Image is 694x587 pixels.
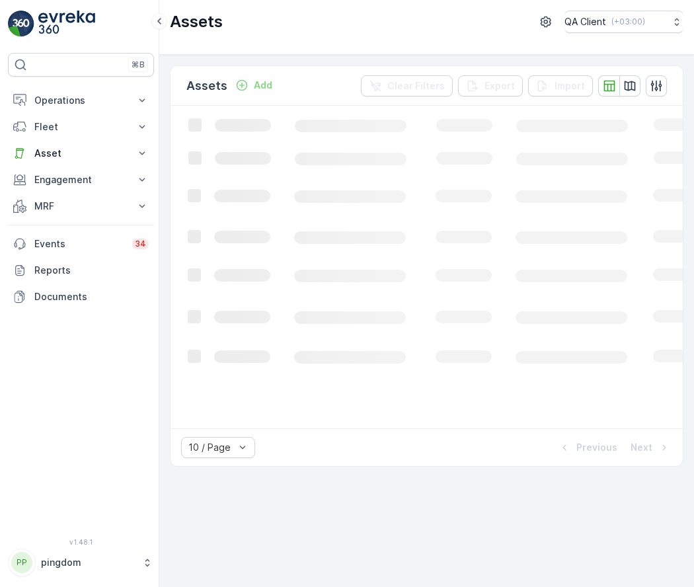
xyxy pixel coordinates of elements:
[564,15,606,28] p: QA Client
[34,94,128,107] p: Operations
[8,193,154,219] button: MRF
[34,173,128,186] p: Engagement
[631,441,652,454] p: Next
[387,79,445,93] p: Clear Filters
[528,75,593,97] button: Import
[132,59,145,70] p: ⌘B
[458,75,523,97] button: Export
[34,200,128,213] p: MRF
[41,556,135,569] p: pingdom
[11,552,32,573] div: PP
[186,77,227,95] p: Assets
[8,114,154,140] button: Fleet
[8,231,154,257] a: Events34
[34,264,149,277] p: Reports
[8,11,34,37] img: logo
[611,17,645,27] p: ( +03:00 )
[38,11,95,37] img: logo_light-DOdMpM7g.png
[576,441,617,454] p: Previous
[170,11,223,32] p: Assets
[555,79,585,93] p: Import
[8,87,154,114] button: Operations
[484,79,515,93] p: Export
[230,77,278,93] button: Add
[361,75,453,97] button: Clear Filters
[8,140,154,167] button: Asset
[8,257,154,284] a: Reports
[34,120,128,134] p: Fleet
[8,284,154,310] a: Documents
[34,237,124,251] p: Events
[34,147,128,160] p: Asset
[8,549,154,576] button: PPpingdom
[629,440,672,455] button: Next
[34,290,149,303] p: Documents
[557,440,619,455] button: Previous
[254,79,272,92] p: Add
[564,11,683,33] button: QA Client(+03:00)
[8,167,154,193] button: Engagement
[8,538,154,546] span: v 1.48.1
[135,239,146,249] p: 34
